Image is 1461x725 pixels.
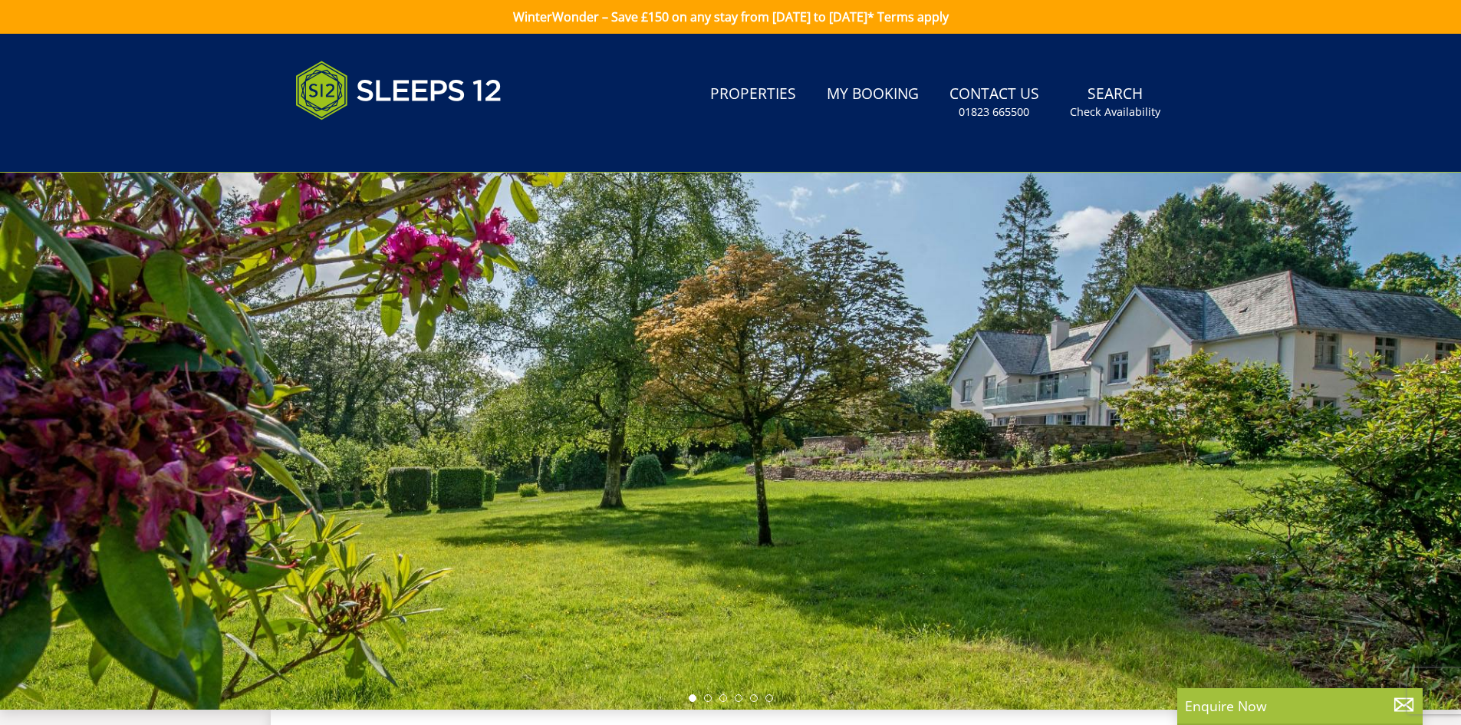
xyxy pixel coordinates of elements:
[943,77,1045,127] a: Contact Us01823 665500
[288,138,449,151] iframe: Customer reviews powered by Trustpilot
[821,77,925,112] a: My Booking
[1070,104,1160,120] small: Check Availability
[1064,77,1166,127] a: SearchCheck Availability
[959,104,1029,120] small: 01823 665500
[704,77,802,112] a: Properties
[1185,696,1415,716] p: Enquire Now
[295,52,502,129] img: Sleeps 12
